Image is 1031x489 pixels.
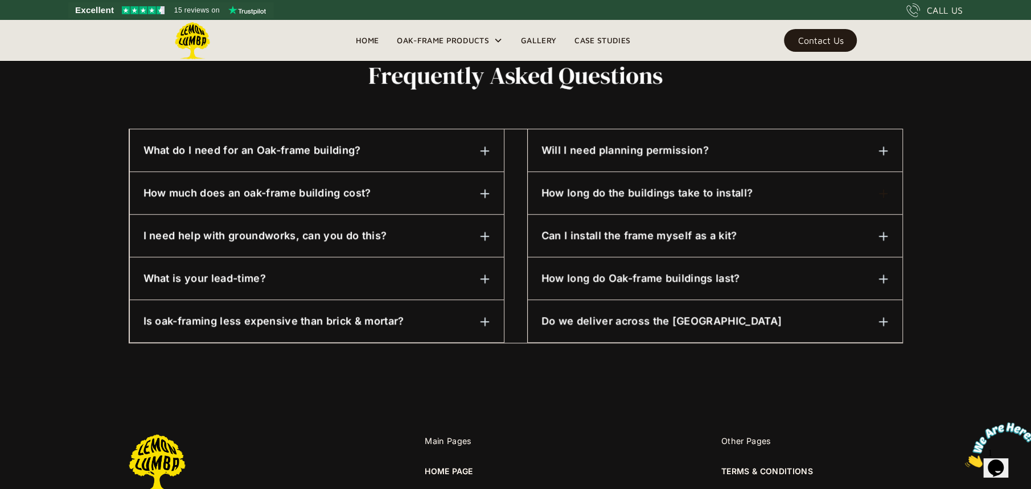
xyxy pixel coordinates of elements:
[906,3,963,17] a: CALL US
[75,3,114,17] span: Excellent
[425,434,606,448] div: Main Pages
[143,186,371,200] h6: How much does an oak-frame building cost?
[347,32,388,49] a: Home
[5,5,75,50] img: Chat attention grabber
[721,434,903,448] div: Other Pages
[565,32,639,49] a: Case Studies
[143,271,266,286] h6: What is your lead-time?
[388,20,512,61] div: Oak-Frame Products
[129,62,903,88] h2: Frequently asked questions
[143,228,387,243] h6: I need help with groundworks, can you do this?
[541,186,753,200] h6: How long do the buildings take to install?
[143,143,361,158] h6: What do I need for an Oak-frame building?
[960,418,1031,472] iframe: chat widget
[174,3,220,17] span: 15 reviews on
[68,2,274,18] a: See Lemon Lumba reviews on Trustpilot
[541,143,709,158] h6: Will I need planning permission?
[927,3,963,17] div: CALL US
[784,29,857,52] a: Contact Us
[798,36,843,44] div: Contact Us
[721,465,813,478] a: TERMS & CONDITIONS
[5,5,9,14] span: 1
[512,32,565,49] a: Gallery
[541,228,737,243] h6: Can I install the frame myself as a kit?
[228,6,266,15] img: Trustpilot logo
[397,34,489,47] div: Oak-Frame Products
[541,314,782,328] h6: Do we deliver across the [GEOGRAPHIC_DATA]
[425,465,473,478] a: HOME PAGE
[143,314,404,328] h6: Is oak-framing less expensive than brick & mortar?
[122,6,165,14] img: Trustpilot 4.5 stars
[541,271,740,286] h6: How long do Oak-frame buildings last?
